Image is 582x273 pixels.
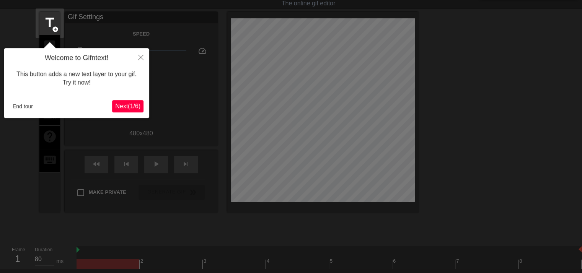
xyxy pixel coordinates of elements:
span: Next ( 1 / 6 ) [115,103,140,109]
div: This button adds a new text layer to your gif. Try it now! [10,62,143,95]
button: Close [132,48,149,66]
button: End tour [10,101,36,112]
button: Next [112,100,143,112]
h4: Welcome to Gifntext! [10,54,143,62]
